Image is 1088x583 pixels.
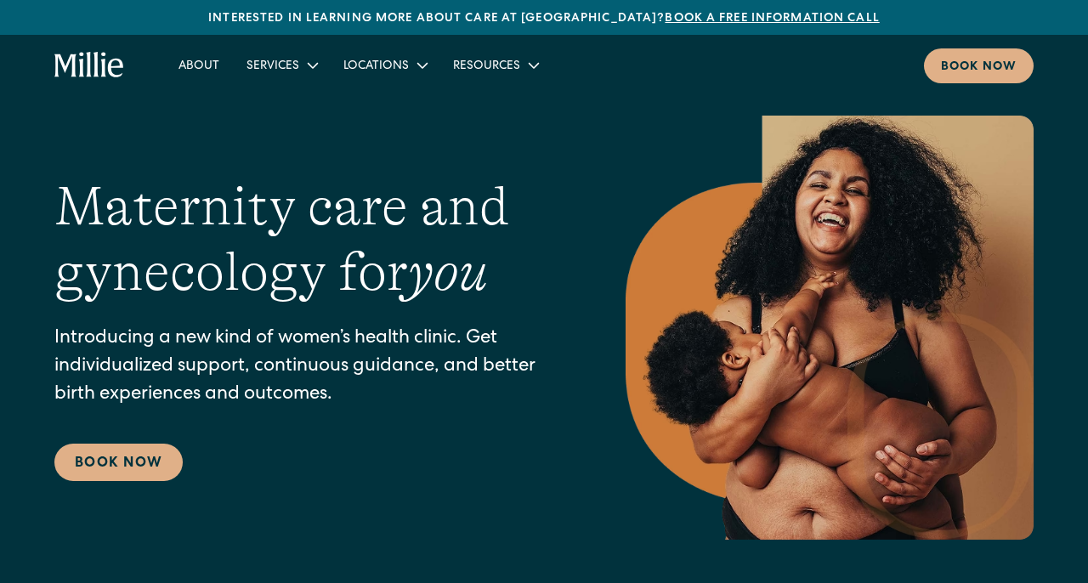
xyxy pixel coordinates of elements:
h1: Maternity care and gynecology for [54,174,558,305]
div: Services [233,51,330,79]
img: Smiling mother with her baby in arms, celebrating body positivity and the nurturing bond of postp... [626,116,1034,540]
div: Resources [453,58,520,76]
div: Services [246,58,299,76]
div: Locations [330,51,439,79]
div: Resources [439,51,551,79]
div: Book now [941,59,1017,76]
em: you [408,241,488,303]
a: Book now [924,48,1034,83]
a: Book a free information call [665,13,879,25]
p: Introducing a new kind of women’s health clinic. Get individualized support, continuous guidance,... [54,325,558,410]
a: Book Now [54,444,183,481]
div: Locations [343,58,409,76]
a: About [165,51,233,79]
a: home [54,52,124,79]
